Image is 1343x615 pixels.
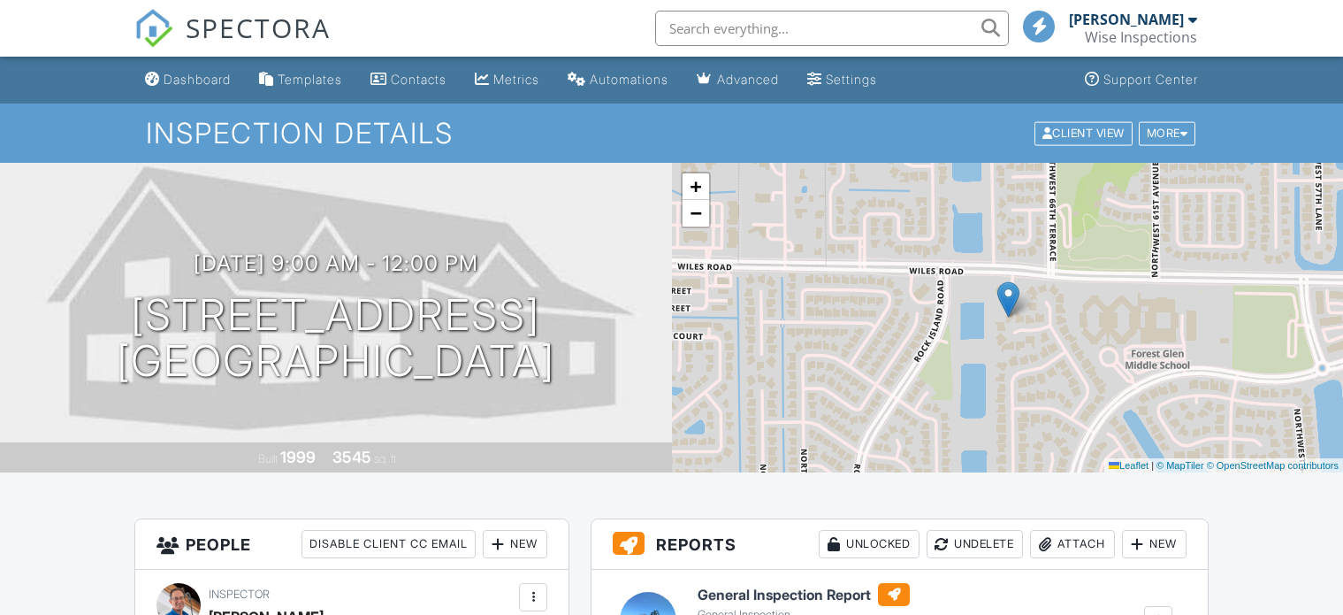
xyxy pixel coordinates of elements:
[146,118,1198,149] h1: Inspection Details
[655,11,1009,46] input: Search everything...
[1156,460,1204,471] a: © MapTiler
[483,530,547,558] div: New
[194,251,478,275] h3: [DATE] 9:00 am - 12:00 pm
[332,448,371,466] div: 3545
[135,519,568,570] h3: People
[819,530,919,558] div: Unlocked
[1139,121,1196,145] div: More
[683,200,709,227] a: Zoom out
[252,64,349,96] a: Templates
[683,173,709,200] a: Zoom in
[1030,530,1115,558] div: Attach
[717,72,779,87] div: Advanced
[698,583,989,606] h6: General Inspection Report
[164,72,231,87] div: Dashboard
[800,64,884,96] a: Settings
[927,530,1023,558] div: Undelete
[138,64,238,96] a: Dashboard
[1122,530,1187,558] div: New
[374,452,399,465] span: sq. ft.
[1085,28,1197,46] div: Wise Inspections
[590,72,668,87] div: Automations
[301,530,476,558] div: Disable Client CC Email
[134,9,173,48] img: The Best Home Inspection Software - Spectora
[690,202,701,224] span: −
[561,64,675,96] a: Automations (Basic)
[363,64,454,96] a: Contacts
[1033,126,1137,139] a: Client View
[280,448,316,466] div: 1999
[134,24,331,61] a: SPECTORA
[278,72,342,87] div: Templates
[258,452,278,465] span: Built
[1078,64,1205,96] a: Support Center
[591,519,1208,570] h3: Reports
[209,588,270,601] span: Inspector
[186,9,331,46] span: SPECTORA
[690,175,701,197] span: +
[1207,460,1339,471] a: © OpenStreetMap contributors
[1151,460,1154,471] span: |
[391,72,446,87] div: Contacts
[1034,121,1133,145] div: Client View
[468,64,546,96] a: Metrics
[690,64,786,96] a: Advanced
[1069,11,1184,28] div: [PERSON_NAME]
[1103,72,1198,87] div: Support Center
[117,292,555,386] h1: [STREET_ADDRESS] [GEOGRAPHIC_DATA]
[1109,460,1148,471] a: Leaflet
[493,72,539,87] div: Metrics
[826,72,877,87] div: Settings
[997,281,1019,318] img: Marker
